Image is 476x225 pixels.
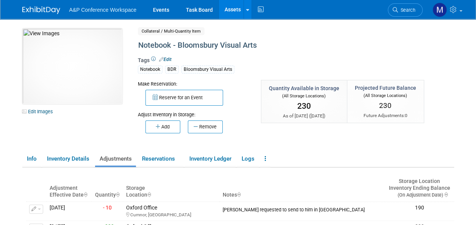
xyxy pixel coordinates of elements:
div: Oxford Office [126,205,217,218]
div: Notebook [138,66,162,73]
span: (On Adjustment Date) [391,192,443,198]
span: 230 [297,102,311,111]
button: Reserve for an Event [145,90,223,106]
a: Inventory Details [42,152,94,166]
th: Storage Location : activate to sort column ascending [123,175,220,202]
td: [DATE] [47,202,92,221]
div: BDR [165,66,179,73]
div: As of [DATE] ( ) [269,113,339,119]
a: Edit [159,57,172,62]
th: Storage LocationInventory Ending Balance (On Adjustment Date) : activate to sort column ascending [385,175,454,202]
span: - 10 [103,205,112,211]
img: View Images [22,28,122,104]
div: Projected Future Balance [355,84,416,92]
div: Tags [138,56,422,78]
a: Info [22,152,41,166]
div: Make Reservation: [138,80,250,87]
a: Adjustments [95,152,136,166]
span: 0 [405,113,407,118]
th: Notes : activate to sort column ascending [220,175,385,202]
div: Cumnor, [GEOGRAPHIC_DATA] [126,211,217,218]
a: Search [388,3,423,17]
span: [DATE] [311,113,324,119]
div: Bloomsbury Visual Arts [181,66,234,73]
div: (All Storage Locations) [269,92,339,99]
a: Logs [237,152,259,166]
a: Edit Images [22,107,56,116]
div: Future Adjustments: [355,112,416,119]
span: Search [398,7,415,13]
img: ExhibitDay [22,6,60,14]
div: (All Storage Locations) [355,92,416,99]
span: Collateral / Multi-Quantity Item [138,27,204,35]
div: Adjust Inventory in Storage: [138,106,250,118]
span: 230 [379,101,392,110]
img: Matt Hambridge [432,3,447,17]
div: 190 [388,205,451,211]
a: Reservations [137,152,183,166]
div: Notebook - Bloomsbury Visual Arts [136,39,422,52]
button: Remove [188,120,223,133]
div: [PERSON_NAME] requested to send to him in [GEOGRAPHIC_DATA] [223,205,382,213]
div: Quantity Available in Storage [269,84,339,92]
th: Adjustment Effective Date : activate to sort column ascending [47,175,92,202]
a: Inventory Ledger [185,152,236,166]
th: Quantity : activate to sort column ascending [92,175,123,202]
span: A&P Conference Workspace [69,7,137,13]
button: Add [145,120,180,133]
